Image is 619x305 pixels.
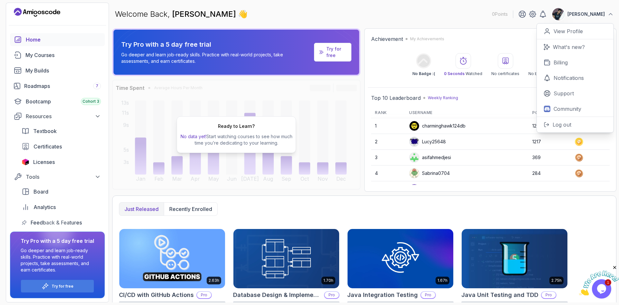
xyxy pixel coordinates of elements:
[537,86,614,101] a: Support
[461,291,538,300] h2: Java Unit Testing and TDD
[18,156,105,168] a: licenses
[181,134,206,139] span: No data yet!
[180,133,293,146] p: Start watching courses to see how much time you’re dedicating to your learning.
[528,71,568,76] p: No builds completed
[18,125,105,138] a: textbook
[554,90,574,97] p: Support
[409,153,419,162] img: user profile image
[31,219,82,226] span: Feedback & Features
[579,265,619,295] iframe: chat widget
[371,150,405,166] td: 3
[10,33,105,46] a: home
[348,229,453,288] img: Java Integration Testing card
[197,292,211,298] p: Pro
[121,40,311,49] p: Try Pro with a 5 day free trial
[492,11,508,17] p: 0 Points
[10,80,105,92] a: roadmaps
[24,82,101,90] div: Roadmaps
[371,108,405,118] th: Rank
[409,184,456,194] div: Lambalamba160
[371,94,421,102] h2: Top 10 Leaderboard
[552,8,614,21] button: user profile image[PERSON_NAME]
[409,121,466,131] div: charminghawk124db
[233,229,339,288] img: Database Design & Implementation card
[115,9,248,19] p: Welcome Back,
[33,158,55,166] span: Licenses
[552,8,565,20] img: user profile image
[18,216,105,229] a: feedback
[26,112,101,120] div: Resources
[26,36,101,43] div: Home
[444,71,482,76] p: Watched
[554,59,568,66] p: Billing
[233,291,321,300] h2: Database Design & Implementation
[169,205,212,213] p: Recently enrolled
[25,67,101,74] div: My Builds
[409,152,451,163] div: asifahmedjesi
[164,203,217,215] button: Recently enrolled
[119,229,225,288] img: CI/CD with GitHub Actions card
[172,9,238,19] span: [PERSON_NAME]
[409,168,450,178] div: Sabrina0704
[528,150,571,166] td: 369
[10,49,105,62] a: courses
[554,74,584,82] p: Notifications
[528,181,571,197] td: 251
[14,7,60,17] a: Landing page
[537,55,614,70] a: Billing
[10,110,105,122] button: Resources
[553,43,585,51] p: What's new?
[528,166,571,181] td: 284
[25,51,101,59] div: My Courses
[462,229,567,288] img: Java Unit Testing and TDD card
[83,99,99,104] span: Cohort 3
[528,108,571,118] th: Points
[238,9,248,20] span: 👋
[121,52,311,64] p: Go deeper and learn job-ready skills. Practice with real-world projects, take assessments, and ea...
[209,278,219,283] p: 2.63h
[22,159,29,165] img: jetbrains icon
[409,184,419,194] img: user profile image
[21,247,94,273] p: Go deeper and learn job-ready skills. Practice with real-world projects, take assessments, and ea...
[409,168,419,178] img: default monster avatar
[409,137,446,147] div: Lucy25648
[551,278,562,283] p: 2.75h
[409,137,419,147] img: default monster avatar
[371,134,405,150] td: 2
[554,105,581,113] p: Community
[412,71,435,76] p: No Badge :(
[10,64,105,77] a: builds
[119,203,164,215] button: Just released
[325,292,339,298] p: Pro
[326,46,346,59] a: Try for free
[124,205,159,213] p: Just released
[371,118,405,134] td: 1
[405,108,528,118] th: Username
[323,278,333,283] p: 1.70h
[18,185,105,198] a: board
[18,140,105,153] a: certificates
[119,291,194,300] h2: CI/CD with GitHub Actions
[537,101,614,117] a: Community
[567,11,605,17] p: [PERSON_NAME]
[26,173,101,181] div: Tools
[542,292,556,298] p: Pro
[218,123,255,129] h2: Ready to Learn?
[371,181,405,197] td: 5
[409,121,419,131] img: user profile image
[34,203,56,211] span: Analytics
[444,71,465,76] span: 0 Seconds
[410,36,444,42] p: My Achievements
[21,280,94,293] button: Try for free
[553,121,571,129] p: Log out
[347,291,418,300] h2: Java Integration Testing
[554,27,583,35] p: View Profile
[18,201,105,214] a: analytics
[33,127,57,135] span: Textbook
[52,284,74,289] a: Try for free
[537,24,614,39] a: View Profile
[34,143,62,150] span: Certificates
[26,98,101,105] div: Bootcamp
